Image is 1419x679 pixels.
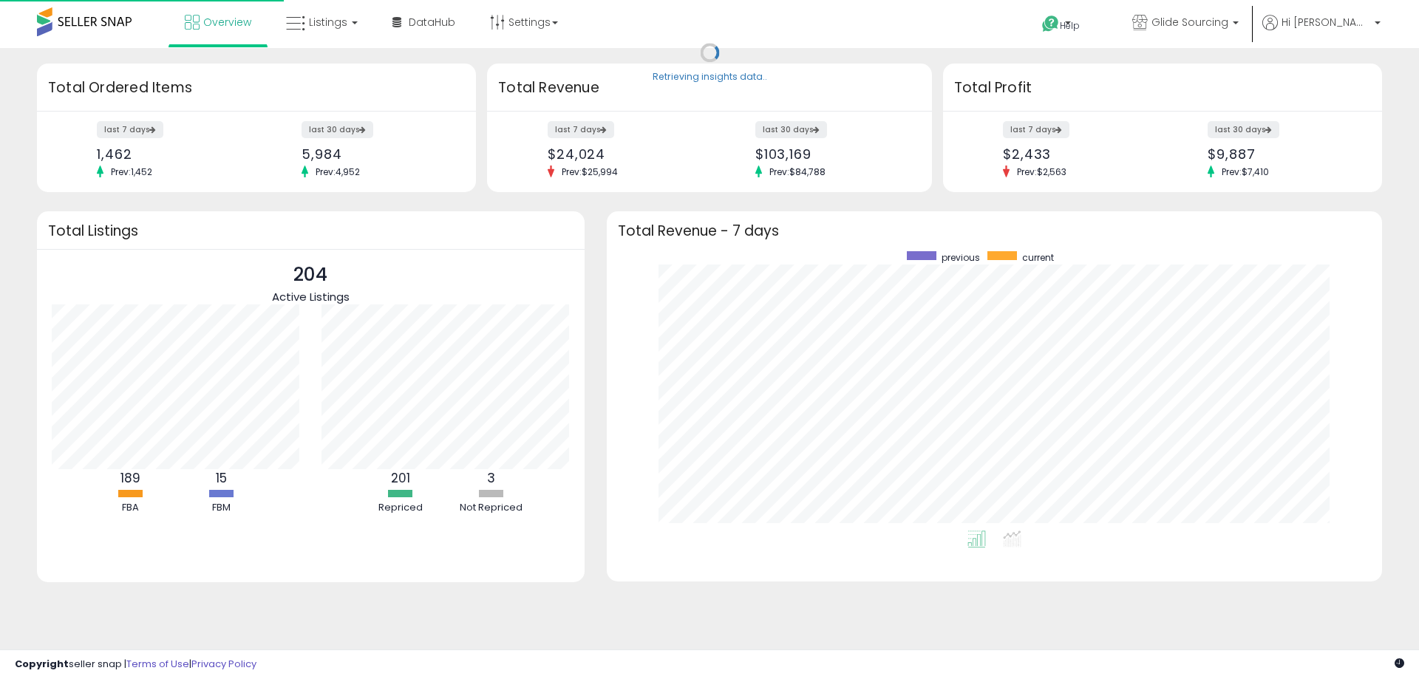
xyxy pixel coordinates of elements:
[86,501,174,515] div: FBA
[762,166,833,178] span: Prev: $84,788
[954,78,1371,98] h3: Total Profit
[1151,15,1228,30] span: Glide Sourcing
[126,657,189,671] a: Terms of Use
[1041,15,1060,33] i: Get Help
[391,469,410,487] b: 201
[272,261,350,289] p: 204
[1003,121,1069,138] label: last 7 days
[97,146,245,162] div: 1,462
[1022,251,1054,264] span: current
[554,166,625,178] span: Prev: $25,994
[216,469,227,487] b: 15
[356,501,445,515] div: Repriced
[1003,146,1151,162] div: $2,433
[15,657,69,671] strong: Copyright
[498,78,921,98] h3: Total Revenue
[1030,4,1109,48] a: Help
[618,225,1371,236] h3: Total Revenue - 7 days
[302,146,450,162] div: 5,984
[1208,146,1356,162] div: $9,887
[48,225,574,236] h3: Total Listings
[1282,15,1370,30] span: Hi [PERSON_NAME]
[103,166,160,178] span: Prev: 1,452
[302,121,373,138] label: last 30 days
[1214,166,1276,178] span: Prev: $7,410
[487,469,495,487] b: 3
[755,121,827,138] label: last 30 days
[177,501,265,515] div: FBM
[15,658,256,672] div: seller snap | |
[653,71,767,84] div: Retrieving insights data..
[48,78,465,98] h3: Total Ordered Items
[191,657,256,671] a: Privacy Policy
[97,121,163,138] label: last 7 days
[755,146,906,162] div: $103,169
[548,121,614,138] label: last 7 days
[942,251,980,264] span: previous
[548,146,698,162] div: $24,024
[120,469,140,487] b: 189
[309,15,347,30] span: Listings
[1060,19,1080,32] span: Help
[272,289,350,304] span: Active Listings
[409,15,455,30] span: DataHub
[1010,166,1074,178] span: Prev: $2,563
[447,501,536,515] div: Not Repriced
[308,166,367,178] span: Prev: 4,952
[203,15,251,30] span: Overview
[1208,121,1279,138] label: last 30 days
[1262,15,1381,48] a: Hi [PERSON_NAME]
